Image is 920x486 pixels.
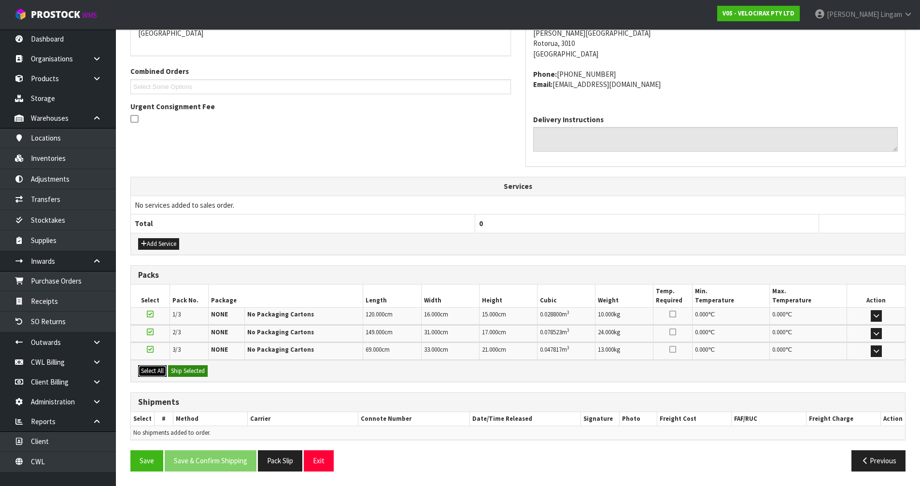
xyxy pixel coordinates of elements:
[538,308,595,325] td: m
[247,328,314,336] strong: No Packaging Cartons
[173,412,247,426] th: Method
[130,101,215,112] label: Urgent Consignment Fee
[692,308,769,325] td: ℃
[717,6,800,21] a: V05 - VELOCIRAX PTY LTD
[366,310,384,318] span: 120.000
[540,328,562,336] span: 0.078523
[138,398,898,407] h3: Shipments
[695,310,708,318] span: 0.000
[131,196,905,214] td: No services added to sales order.
[772,345,785,354] span: 0.000
[82,11,97,20] small: WMS
[880,10,902,19] span: Lingam
[421,285,479,307] th: Width
[366,328,384,336] span: 149.000
[421,308,479,325] td: cm
[540,345,562,354] span: 0.047817
[479,343,537,359] td: cm
[211,328,228,336] strong: NONE
[538,285,595,307] th: Cubic
[595,308,653,325] td: kg
[304,450,334,471] button: Exit
[695,328,708,336] span: 0.000
[827,10,879,19] span: [PERSON_NAME]
[772,328,785,336] span: 0.000
[482,310,498,318] span: 15.000
[172,310,181,318] span: 1/3
[421,343,479,359] td: cm
[567,327,569,333] sup: 3
[692,343,769,359] td: ℃
[247,310,314,318] strong: No Packaging Cartons
[540,310,562,318] span: 0.028800
[14,8,27,20] img: cube-alt.png
[595,343,653,359] td: kg
[567,309,569,315] sup: 3
[366,345,382,354] span: 69.000
[424,310,440,318] span: 16.000
[211,345,228,354] strong: NONE
[769,325,847,342] td: ℃
[653,285,692,307] th: Temp. Required
[131,285,170,307] th: Select
[130,66,189,76] label: Combined Orders
[131,177,905,196] th: Services
[363,343,421,359] td: cm
[168,365,208,377] button: Ship Selected
[620,412,657,426] th: Photo
[722,9,794,17] strong: V05 - VELOCIRAX PTY LTD
[258,450,302,471] button: Pack Slip
[479,325,537,342] td: cm
[533,80,552,89] strong: email
[424,345,440,354] span: 33.000
[595,285,653,307] th: Weight
[247,345,314,354] strong: No Packaging Cartons
[424,328,440,336] span: 31.000
[533,70,557,79] strong: phone
[533,114,604,125] label: Delivery Instructions
[482,345,498,354] span: 21.000
[479,308,537,325] td: cm
[772,310,785,318] span: 0.000
[31,8,80,21] span: ProStock
[131,412,155,426] th: Select
[138,365,167,377] button: Select All
[692,285,769,307] th: Min. Temperature
[692,325,769,342] td: ℃
[598,310,614,318] span: 10.000
[363,308,421,325] td: cm
[598,345,614,354] span: 13.000
[769,285,847,307] th: Max. Temperature
[847,285,905,307] th: Action
[469,412,581,426] th: Date/Time Released
[581,412,620,426] th: Signature
[170,285,208,307] th: Pack No.
[479,285,537,307] th: Height
[806,412,880,426] th: Freight Charge
[769,308,847,325] td: ℃
[131,214,475,233] th: Total
[363,325,421,342] td: cm
[567,344,569,351] sup: 3
[695,345,708,354] span: 0.000
[851,450,906,471] button: Previous
[657,412,732,426] th: Freight Cost
[211,310,228,318] strong: NONE
[363,285,421,307] th: Length
[172,345,181,354] span: 3/3
[880,412,905,426] th: Action
[130,450,163,471] button: Save
[538,343,595,359] td: m
[479,219,483,228] span: 0
[732,412,806,426] th: FAF/RUC
[358,412,469,426] th: Connote Number
[598,328,614,336] span: 24.000
[421,325,479,342] td: cm
[208,285,363,307] th: Package
[538,325,595,342] td: m
[131,426,905,440] td: No shipments added to order.
[172,328,181,336] span: 2/3
[138,238,179,250] button: Add Service
[482,328,498,336] span: 17.000
[248,412,358,426] th: Carrier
